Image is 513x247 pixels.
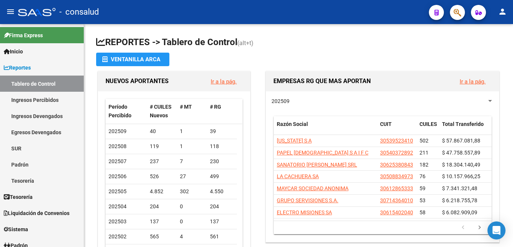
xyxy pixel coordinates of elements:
[277,209,332,215] span: ELECTRO MISIONES SA
[442,162,480,168] span: $ 18.304.140,49
[416,116,439,141] datatable-header-cell: CUILES
[454,74,492,88] button: Ir a la pág.
[109,104,131,118] span: Período Percibido
[109,143,127,149] span: 202508
[277,197,338,203] span: GRUPO SERVISIONES S.A.
[4,193,33,201] span: Tesorería
[380,185,413,191] span: 30612865333
[102,53,163,66] div: Ventanilla ARCA
[147,99,177,124] datatable-header-cell: # CUILES Nuevos
[210,142,234,151] div: 118
[150,202,174,211] div: 204
[419,173,425,179] span: 76
[419,185,425,191] span: 59
[109,128,127,134] span: 202509
[442,150,480,156] span: $ 47.758.557,89
[59,4,99,20] span: - consalud
[6,7,15,16] mat-icon: menu
[4,225,28,233] span: Sistema
[419,121,437,127] span: CUILES
[377,116,416,141] datatable-header-cell: CUIT
[4,47,23,56] span: Inicio
[150,187,174,196] div: 4.852
[96,36,501,49] h1: REPORTES -> Tablero de Control
[419,197,425,203] span: 53
[150,127,174,136] div: 40
[277,173,319,179] span: LA CACHUERA SA
[109,233,127,239] span: 202502
[150,217,174,226] div: 137
[442,185,477,191] span: $ 7.341.321,48
[380,121,392,127] span: CUIT
[419,138,429,144] span: 502
[109,158,127,164] span: 202507
[205,74,243,88] button: Ir a la pág.
[419,162,429,168] span: 182
[380,209,413,215] span: 30615402040
[442,173,480,179] span: $ 10.157.966,25
[237,39,253,47] span: (alt+t)
[380,173,413,179] span: 30508834973
[380,162,413,168] span: 30625380843
[4,31,43,39] span: Firma Express
[180,232,204,241] div: 4
[180,172,204,181] div: 27
[272,98,290,104] span: 202509
[150,104,172,118] span: # CUILES Nuevos
[442,121,484,127] span: Total Transferido
[4,209,69,217] span: Liquidación de Convenios
[109,218,127,224] span: 202503
[456,224,470,232] a: go to previous page
[4,64,31,72] span: Reportes
[210,127,234,136] div: 39
[419,150,429,156] span: 211
[460,78,486,85] a: Ir a la pág.
[277,162,357,168] span: SANATORIO [PERSON_NAME] SRL
[419,209,425,215] span: 58
[380,150,413,156] span: 30540372892
[277,185,349,191] span: MAYCAR SOCIEDAD ANONIMA
[273,77,371,85] span: EMPRESAS RG QUE MAS APORTAN
[210,157,234,166] div: 230
[380,197,413,203] span: 30714364010
[210,187,234,196] div: 4.550
[439,116,492,141] datatable-header-cell: Total Transferido
[442,138,480,144] span: $ 57.867.081,88
[177,99,207,124] datatable-header-cell: # MT
[210,104,221,110] span: # RG
[442,197,477,203] span: $ 6.218.755,78
[277,138,312,144] span: [US_STATE] S A
[210,232,234,241] div: 561
[106,99,147,124] datatable-header-cell: Período Percibido
[150,157,174,166] div: 237
[150,232,174,241] div: 565
[180,187,204,196] div: 302
[180,157,204,166] div: 7
[96,53,169,66] button: Ventanilla ARCA
[211,78,237,85] a: Ir a la pág.
[180,217,204,226] div: 0
[109,173,127,179] span: 202506
[180,127,204,136] div: 1
[180,104,192,110] span: # MT
[150,142,174,151] div: 119
[487,221,505,239] div: Open Intercom Messenger
[210,217,234,226] div: 137
[109,203,127,209] span: 202504
[180,202,204,211] div: 0
[277,150,368,156] span: PAPEL [DEMOGRAPHIC_DATA] S A I F C
[109,188,127,194] span: 202505
[210,202,234,211] div: 204
[380,138,413,144] span: 30539523410
[180,142,204,151] div: 1
[150,172,174,181] div: 526
[274,116,377,141] datatable-header-cell: Razón Social
[207,99,237,124] datatable-header-cell: # RG
[498,7,507,16] mat-icon: person
[277,121,308,127] span: Razón Social
[472,224,487,232] a: go to next page
[210,172,234,181] div: 499
[442,209,477,215] span: $ 6.082.909,09
[106,77,169,85] span: NUEVOS APORTANTES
